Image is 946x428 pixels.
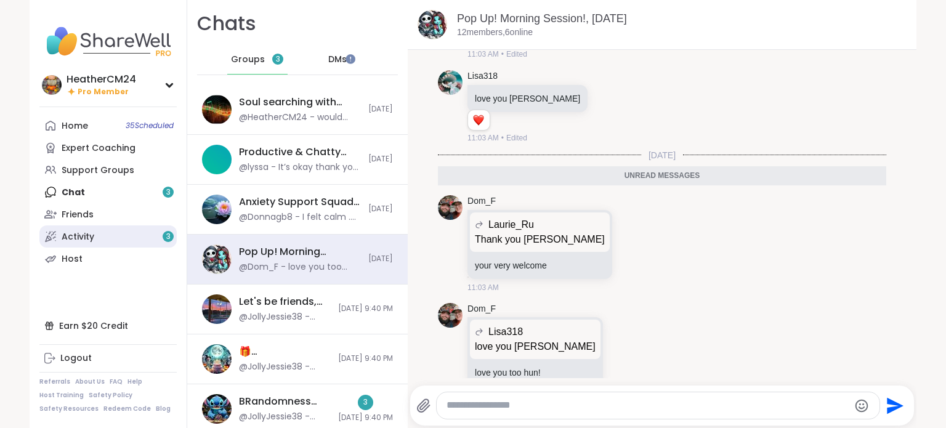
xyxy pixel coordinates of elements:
p: 12 members, 6 online [457,26,533,39]
div: HeatherCM24 [67,73,136,86]
div: Support Groups [62,164,134,177]
div: Activity [62,231,94,243]
div: @Donnagb8 - I felt calm . Thanyou beautiful meditation. [239,211,361,224]
div: Unread messages [438,166,886,186]
p: Thank you [PERSON_NAME] [475,232,605,247]
img: Anxiety Support Squad- Living with Health Issues, Oct 13 [202,195,232,224]
span: [DATE] [368,204,393,214]
div: Let's be friends, [DATE] [239,295,331,309]
button: Emoji picker [854,398,869,413]
div: @JollyJessie38 - [DOMAIN_NAME][URL] , this is the correct link [239,311,331,323]
span: 11:03 AM [467,49,499,60]
span: [DATE] [641,149,683,161]
a: Home35Scheduled [39,115,177,137]
img: Let's be friends, Oct 12 [202,294,232,324]
span: [DATE] [368,254,393,264]
span: [DATE] 9:40 PM [338,304,393,314]
div: Friends [62,209,94,221]
textarea: Type your message [447,399,849,412]
span: [DATE] [368,104,393,115]
div: @JollyJessie38 - [DOMAIN_NAME][URL] , this is the correct link [239,411,331,423]
img: HeatherCM24 [42,75,62,95]
a: Host [39,248,177,270]
a: Dom_F [467,195,496,208]
a: Friends [39,203,177,225]
a: Redeem Code [103,405,151,413]
span: [DATE] 9:40 PM [338,413,393,423]
img: BRandomness Unstable Connection Open Forum, Oct 12 [202,394,232,424]
div: Expert Coaching [62,142,135,155]
span: • [501,132,504,143]
span: • [501,49,504,60]
div: Pop Up! Morning Session!, [DATE] [239,245,361,259]
p: love you [PERSON_NAME] [475,92,580,105]
span: Pro Member [78,87,129,97]
a: Host Training [39,391,84,400]
span: [DATE] 9:40 PM [338,353,393,364]
div: Logout [60,352,92,365]
div: Soul searching with music -Special topic edition! , [DATE] [239,95,361,109]
a: About Us [75,378,105,386]
span: Laurie_Ru [488,217,534,232]
a: Lisa318 [467,70,498,83]
a: Safety Policy [89,391,132,400]
button: Reactions: love [472,115,485,125]
div: @JollyJessie38 - [DOMAIN_NAME][URL] , this is the correct link [239,361,331,373]
img: https://sharewell-space-live.sfo3.digitaloceanspaces.com/user-generated/163e23ad-2f0f-45ec-89bf-7... [438,195,463,220]
p: love you [PERSON_NAME] [475,339,596,354]
span: Groups [231,54,265,66]
img: 🎁 Lynette’s Spooktacular Birthday Party 🎃 , Oct 11 [202,344,232,374]
div: @Dom_F - love you too hun! [239,261,361,273]
img: Productive & Chatty Body Doubling Pt3, Oct 13 [202,145,232,174]
img: https://sharewell-space-live.sfo3.digitaloceanspaces.com/user-generated/94f9971b-ca6f-4186-bcd3-a... [438,70,463,95]
a: Logout [39,347,177,369]
span: [DATE] [368,154,393,164]
a: Referrals [39,378,70,386]
div: Earn $20 Credit [39,315,177,337]
a: Support Groups [39,159,177,181]
a: Expert Coaching [39,137,177,159]
h1: Chats [197,10,256,38]
img: Soul searching with music -Special topic edition! , Oct 13 [202,95,232,124]
img: Pop Up! Morning Session!, Oct 13 [418,10,447,39]
span: 3 [166,232,171,242]
p: your very welcome [475,259,605,272]
a: Help [127,378,142,386]
button: Send [880,392,908,419]
span: Edited [506,132,527,143]
a: Dom_F [467,303,496,315]
span: 11:03 AM [467,132,499,143]
a: Blog [156,405,171,413]
div: BRandomness Unstable Connection Open Forum, [DATE] [239,395,331,408]
p: love you too hun! [475,366,596,379]
div: 🎁 [PERSON_NAME]’s Spooktacular Birthday Party 🎃 , [DATE] [239,345,331,358]
div: Home [62,120,88,132]
span: Lisa318 [488,325,523,339]
img: https://sharewell-space-live.sfo3.digitaloceanspaces.com/user-generated/163e23ad-2f0f-45ec-89bf-7... [438,303,463,328]
div: Anxiety Support Squad- Living with Health Issues, [DATE] [239,195,361,209]
div: @lyssa - It’s okay thank you tho ! [239,161,361,174]
span: 3 [276,54,280,65]
img: ShareWell Nav Logo [39,20,177,63]
img: Pop Up! Morning Session!, Oct 13 [202,244,232,274]
iframe: Spotlight [346,54,355,64]
a: Safety Resources [39,405,99,413]
div: Host [62,253,83,265]
a: Activity3 [39,225,177,248]
span: DMs [328,54,347,66]
div: Reaction list [468,110,490,130]
a: FAQ [110,378,123,386]
span: 11:03 AM [467,282,499,293]
div: Productive & Chatty Body Doubling Pt3, [DATE] [239,145,361,159]
a: Pop Up! Morning Session!, [DATE] [457,12,627,25]
span: 35 Scheduled [126,121,174,131]
span: Edited [506,49,527,60]
div: 3 [358,395,373,410]
div: @HeatherCM24 - would someone like to pick a number between 1 and 20? for the next topic session? ... [239,111,361,124]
